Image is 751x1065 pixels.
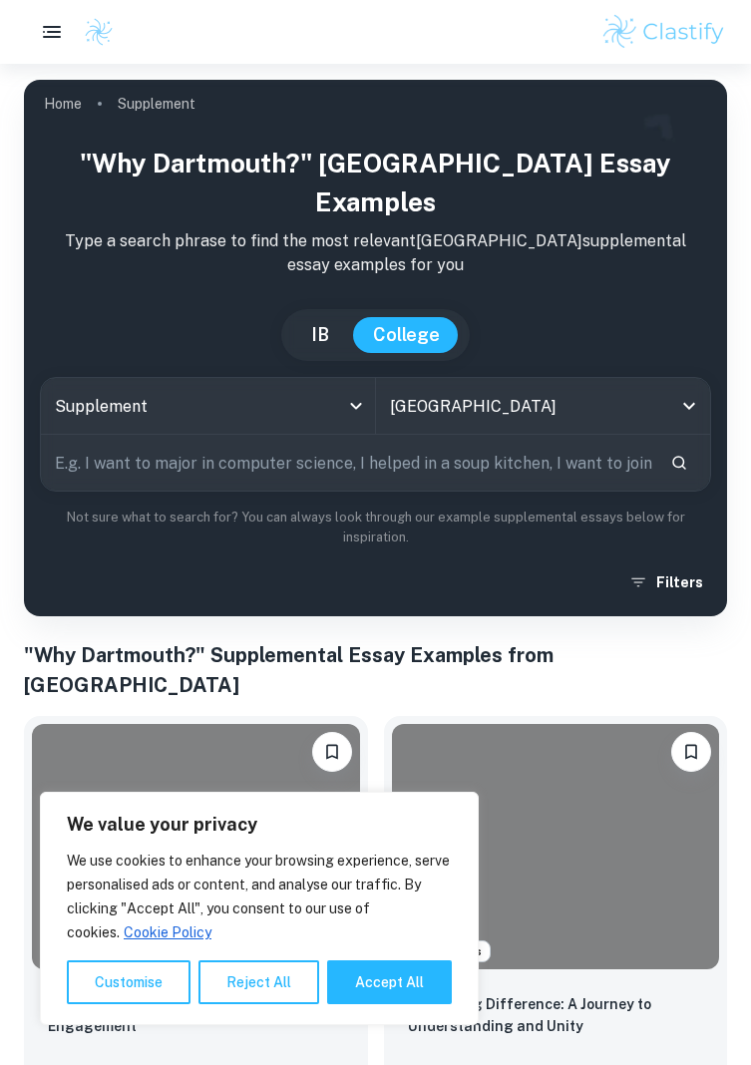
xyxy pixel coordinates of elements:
[291,317,349,353] button: IB
[40,792,479,1025] div: We value your privacy
[675,392,703,420] button: Open
[40,229,711,277] p: Type a search phrase to find the most relevant [GEOGRAPHIC_DATA] supplemental essay examples for you
[40,144,711,221] h1: "Why Dartmouth?" [GEOGRAPHIC_DATA] Essay Examples
[24,640,727,700] h1: "Why Dartmouth?" Supplemental Essay Examples from [GEOGRAPHIC_DATA]
[353,317,460,353] button: College
[67,849,452,944] p: We use cookies to enhance your browsing experience, serve personalised ads or content, and analys...
[624,564,711,600] button: Filters
[72,17,114,47] a: Clastify logo
[671,732,711,772] button: Please log in to bookmark exemplars
[44,90,82,118] a: Home
[118,93,195,115] p: Supplement
[408,993,704,1037] p: Embracing Difference: A Journey to Understanding and Unity
[84,17,114,47] img: Clastify logo
[312,732,352,772] button: Please log in to bookmark exemplars
[41,378,375,434] div: Supplement
[327,960,452,1004] button: Accept All
[198,960,319,1004] button: Reject All
[123,923,212,941] a: Cookie Policy
[600,12,727,52] img: Clastify logo
[67,813,452,837] p: We value your privacy
[662,446,696,480] button: Search
[40,508,711,548] p: Not sure what to search for? You can always look through our example supplemental essays below fo...
[24,80,727,616] img: profile cover
[67,960,190,1004] button: Customise
[41,435,654,491] input: E.g. I want to major in computer science, I helped in a soup kitchen, I want to join the debate t...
